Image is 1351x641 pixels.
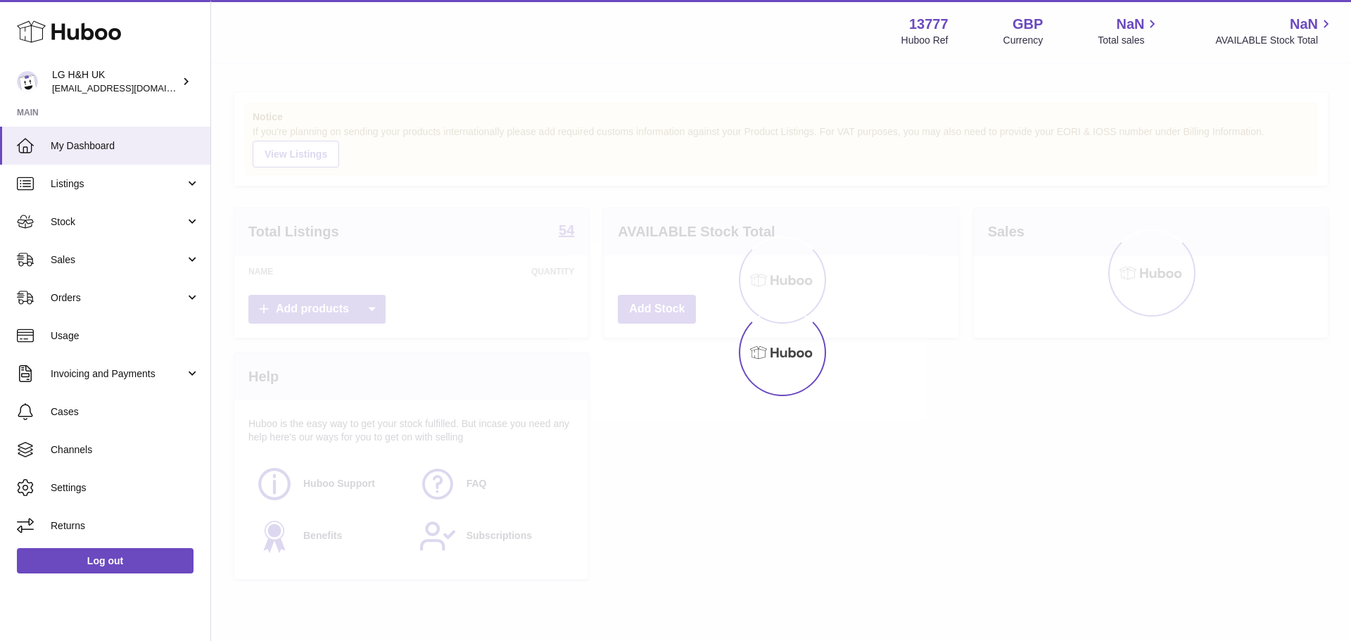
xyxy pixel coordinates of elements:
div: Huboo Ref [901,34,949,47]
span: Settings [51,481,200,495]
strong: GBP [1013,15,1043,34]
span: Cases [51,405,200,419]
strong: 13777 [909,15,949,34]
span: Orders [51,291,185,305]
img: veechen@lghnh.co.uk [17,71,38,92]
span: My Dashboard [51,139,200,153]
span: [EMAIL_ADDRESS][DOMAIN_NAME] [52,82,207,94]
span: NaN [1116,15,1144,34]
span: Listings [51,177,185,191]
span: Stock [51,215,185,229]
a: NaN Total sales [1098,15,1160,47]
span: Usage [51,329,200,343]
span: Channels [51,443,200,457]
span: NaN [1290,15,1318,34]
span: Total sales [1098,34,1160,47]
span: Invoicing and Payments [51,367,185,381]
span: AVAILABLE Stock Total [1215,34,1334,47]
span: Sales [51,253,185,267]
span: Returns [51,519,200,533]
div: LG H&H UK [52,68,179,95]
a: NaN AVAILABLE Stock Total [1215,15,1334,47]
div: Currency [1003,34,1044,47]
a: Log out [17,548,194,573]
